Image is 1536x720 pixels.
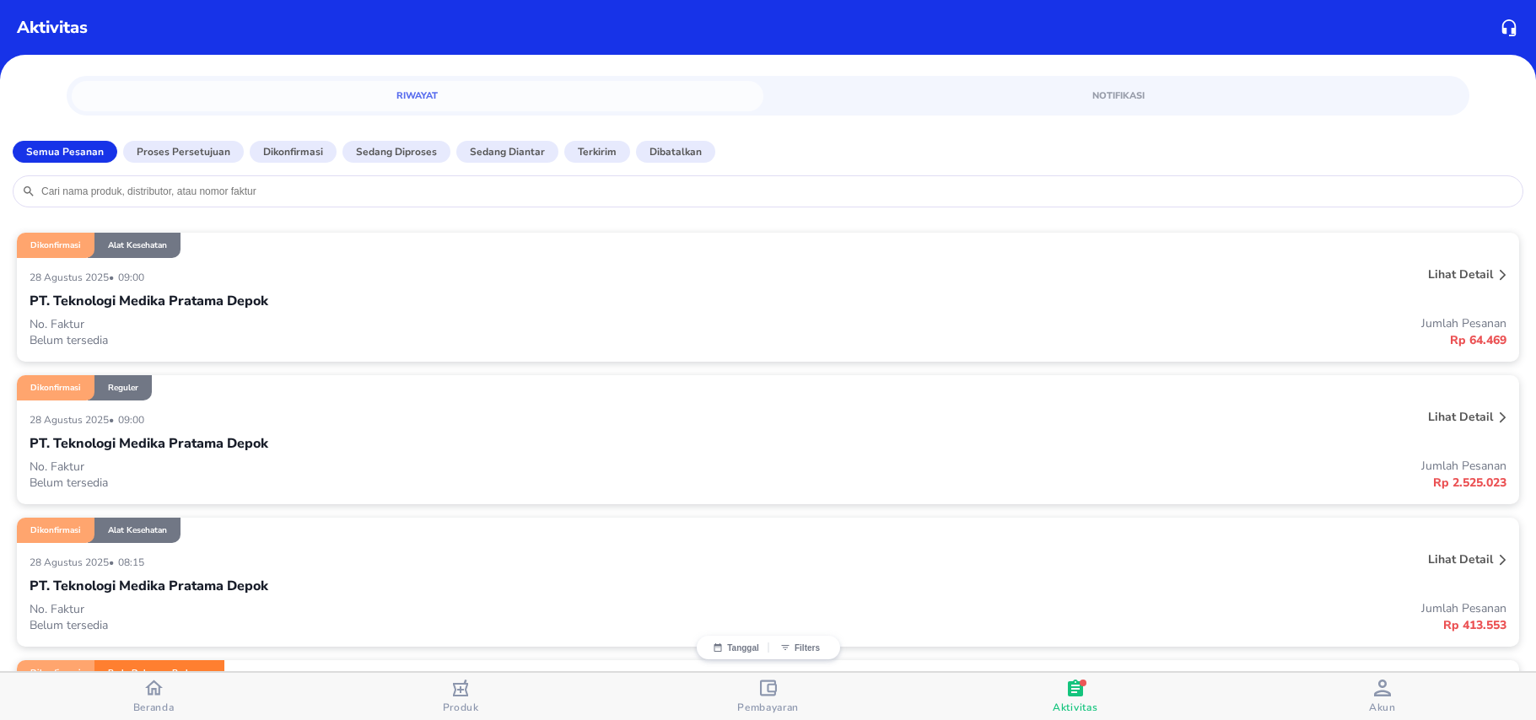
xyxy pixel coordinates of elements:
p: Dikonfirmasi [30,524,81,536]
p: Belum tersedia [30,332,768,348]
p: Dibatalkan [649,144,702,159]
p: Lihat detail [1428,551,1493,567]
p: No. Faktur [30,459,768,475]
button: Proses Persetujuan [123,141,244,163]
button: Sedang diantar [456,141,558,163]
p: Alat Kesehatan [108,524,167,536]
p: PT. Teknologi Medika Pratama Depok [30,576,268,596]
p: Rp 64.469 [768,331,1507,349]
p: Proses Persetujuan [137,144,230,159]
p: 09:00 [118,413,148,427]
span: Aktivitas [1053,701,1097,714]
p: 08:15 [118,556,148,569]
a: Notifikasi [773,81,1464,111]
button: Filters [768,642,832,653]
div: simple tabs [67,76,1469,111]
button: Aktivitas [922,673,1229,720]
p: Dikonfirmasi [30,239,81,251]
p: PT. Teknologi Medika Pratama Depok [30,291,268,311]
p: Rp 2.525.023 [768,474,1507,492]
p: Perlu Dokumen Prekursor [108,667,211,679]
span: Notifikasi [784,88,1454,104]
button: Terkirim [564,141,630,163]
p: No. Faktur [30,316,768,332]
p: PT. Teknologi Medika Pratama Depok [30,433,268,454]
button: Pembayaran [614,673,921,720]
span: Riwayat [82,88,752,104]
p: Sedang diantar [470,144,545,159]
button: Produk [307,673,614,720]
p: Lihat detail [1428,409,1493,425]
p: Aktivitas [17,15,88,40]
p: 28 Agustus 2025 • [30,413,118,427]
p: Rp 413.553 [768,616,1507,634]
p: Belum tersedia [30,617,768,633]
p: Dikonfirmasi [30,382,81,394]
input: Cari nama produk, distributor, atau nomor faktur [40,185,1514,198]
p: Alat Kesehatan [108,239,167,251]
p: Jumlah Pesanan [768,458,1507,474]
button: Akun [1229,673,1536,720]
p: Lihat detail [1428,266,1493,282]
span: Pembayaran [737,701,799,714]
p: Sedang diproses [356,144,437,159]
p: Dikonfirmasi [30,667,81,679]
span: Akun [1369,701,1396,714]
button: Sedang diproses [342,141,450,163]
p: Dikonfirmasi [263,144,323,159]
button: Dikonfirmasi [250,141,337,163]
p: Jumlah Pesanan [768,315,1507,331]
p: Belum tersedia [30,475,768,491]
button: Semua Pesanan [13,141,117,163]
p: 28 Agustus 2025 • [30,556,118,569]
p: Jumlah Pesanan [768,600,1507,616]
button: Dibatalkan [636,141,715,163]
p: Semua Pesanan [26,144,104,159]
button: Tanggal [705,642,768,653]
p: Reguler [108,382,138,394]
p: Terkirim [578,144,617,159]
p: No. Faktur [30,601,768,617]
span: Produk [443,701,479,714]
p: 09:00 [118,271,148,284]
p: 28 Agustus 2025 • [30,271,118,284]
a: Riwayat [72,81,763,111]
span: Beranda [133,701,175,714]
